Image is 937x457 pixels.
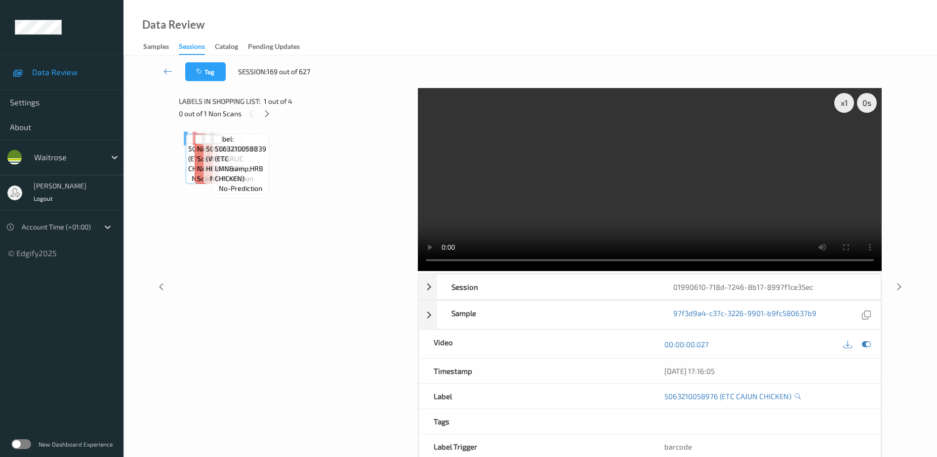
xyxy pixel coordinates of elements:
[664,366,866,376] div: [DATE] 17:16:05
[192,174,235,183] span: no-prediction
[188,134,239,174] span: Label: 5063210058976 (ETC CAJUN CHICKEN)
[419,359,650,383] div: Timestamp
[143,40,179,54] a: Samples
[215,42,238,54] div: Catalog
[185,62,226,81] button: Tag
[857,93,877,113] div: 0 s
[179,40,215,55] a: Sessions
[658,274,881,299] div: 01990610-718d-7246-8b17-8997f1ce35ec
[673,308,816,321] a: 97f3d9a4-c37c-3226-9901-b9fc580637b9
[210,174,253,183] span: no-prediction
[215,134,266,183] span: Label: 5063210058839 (ETC LMN&amp;HRB CHICKEN)
[142,20,204,30] div: Data Review
[437,274,659,299] div: Session
[419,409,650,434] div: Tags
[664,391,791,401] a: 5063210058976 (ETC CAJUN CHICKEN)
[197,164,216,183] span: non-scan
[206,134,257,174] span: Label: 5063210058990 (WR GARLIC HERB CHKN)
[179,96,260,106] span: Labels in shopping list:
[219,183,262,193] span: no-prediction
[437,301,659,329] div: Sample
[248,40,310,54] a: Pending Updates
[179,42,205,55] div: Sessions
[197,134,216,164] span: Label: Non-Scan
[834,93,854,113] div: x 1
[248,42,300,54] div: Pending Updates
[264,96,292,106] span: 1 out of 4
[143,42,169,54] div: Samples
[419,330,650,358] div: Video
[664,339,709,349] a: 00:00:00.027
[419,384,650,409] div: Label
[215,40,248,54] a: Catalog
[179,107,411,120] div: 0 out of 1 Non Scans
[238,67,267,77] span: Session:
[418,274,881,300] div: Session01990610-718d-7246-8b17-8997f1ce35ec
[267,67,310,77] span: 169 out of 627
[418,300,881,329] div: Sample97f3d9a4-c37c-3226-9901-b9fc580637b9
